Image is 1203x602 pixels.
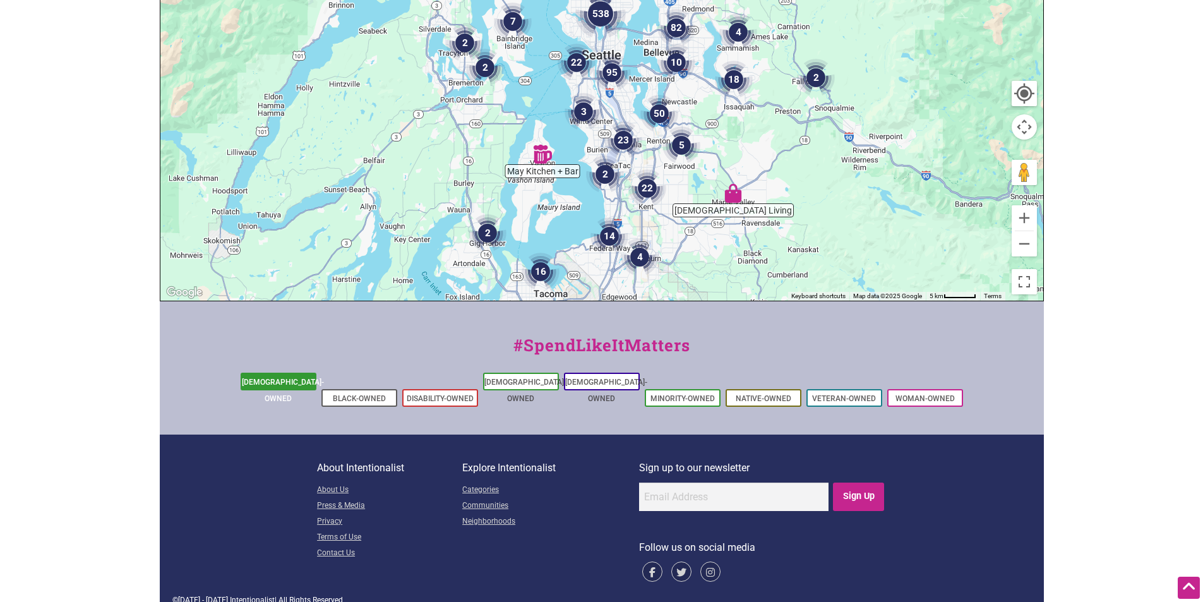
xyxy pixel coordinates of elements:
[333,394,386,403] a: Black-Owned
[616,233,664,281] div: 4
[623,164,671,212] div: 22
[317,460,462,476] p: About Intentionalist
[930,292,943,299] span: 5 km
[160,333,1044,370] div: #SpendLikeItMatters
[719,179,748,208] div: Tahoma Living
[652,39,700,87] div: 10
[714,8,762,56] div: 4
[462,514,639,530] a: Neighborhoods
[484,378,566,403] a: [DEMOGRAPHIC_DATA]-Owned
[317,546,462,562] a: Contact Us
[657,121,705,169] div: 5
[317,514,462,530] a: Privacy
[553,39,601,87] div: 22
[441,19,489,67] div: 2
[639,460,886,476] p: Sign up to our newsletter
[812,394,876,403] a: Veteran-Owned
[710,56,758,104] div: 18
[792,54,840,102] div: 2
[560,88,607,136] div: 3
[517,248,565,296] div: 16
[585,212,633,260] div: 14
[833,483,884,511] input: Sign Up
[462,498,639,514] a: Communities
[1012,160,1037,185] button: Drag Pegman onto the map to open Street View
[588,49,636,97] div: 95
[528,140,557,169] div: May Kitchen + Bar
[650,394,715,403] a: Minority-Owned
[984,292,1002,299] a: Terms (opens in new tab)
[164,284,205,301] img: Google
[1012,205,1037,231] button: Zoom in
[895,394,955,403] a: Woman-Owned
[462,483,639,498] a: Categories
[926,292,980,301] button: Map Scale: 5 km per 48 pixels
[652,4,700,52] div: 82
[565,378,647,403] a: [DEMOGRAPHIC_DATA]-Owned
[242,378,324,403] a: [DEMOGRAPHIC_DATA]-Owned
[317,483,462,498] a: About Us
[164,284,205,301] a: Open this area in Google Maps (opens a new window)
[599,116,647,164] div: 23
[1012,81,1037,106] button: Your Location
[581,150,629,198] div: 2
[464,209,512,257] div: 2
[317,530,462,546] a: Terms of Use
[639,539,886,556] p: Follow us on social media
[635,90,683,138] div: 50
[853,292,922,299] span: Map data ©2025 Google
[462,460,639,476] p: Explore Intentionalist
[317,498,462,514] a: Press & Media
[1012,231,1037,256] button: Zoom out
[791,292,846,301] button: Keyboard shortcuts
[639,483,829,511] input: Email Address
[461,44,509,92] div: 2
[736,394,791,403] a: Native-Owned
[1010,268,1038,296] button: Toggle fullscreen view
[1012,114,1037,140] button: Map camera controls
[407,394,474,403] a: Disability-Owned
[1178,577,1200,599] div: Scroll Back to Top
